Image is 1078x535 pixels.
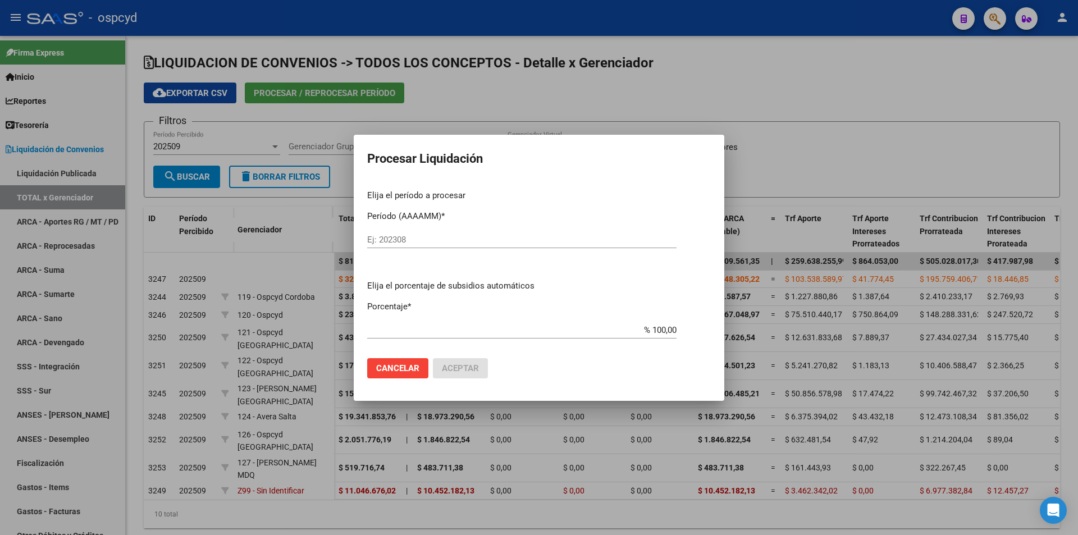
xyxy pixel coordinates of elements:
p: Elija el período a procesar [367,189,711,202]
span: Aceptar [442,363,479,373]
p: Porcentaje [367,300,711,313]
button: Aceptar [433,358,488,378]
div: Open Intercom Messenger [1040,497,1067,524]
h2: Procesar Liquidación [367,148,711,170]
p: Período (AAAAMM) [367,210,711,223]
span: Cancelar [376,363,419,373]
button: Cancelar [367,358,428,378]
p: Elija el porcentaje de subsidios automáticos [367,280,711,292]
